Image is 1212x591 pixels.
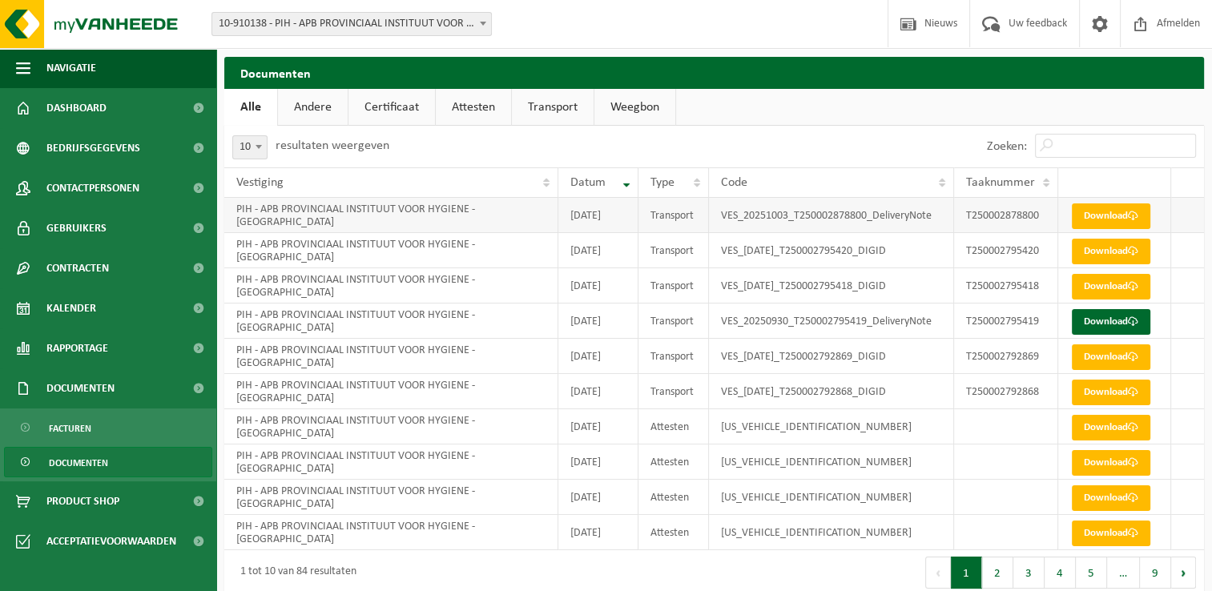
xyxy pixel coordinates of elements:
[233,136,267,159] span: 10
[558,268,638,304] td: [DATE]
[224,304,558,339] td: PIH - APB PROVINCIAAL INSTITUUT VOOR HYGIENE - [GEOGRAPHIC_DATA]
[558,233,638,268] td: [DATE]
[1171,557,1196,589] button: Next
[4,412,212,443] a: Facturen
[954,304,1058,339] td: T250002795419
[224,57,1204,88] h2: Documenten
[709,480,954,515] td: [US_VEHICLE_IDENTIFICATION_NUMBER]
[954,198,1058,233] td: T250002878800
[236,176,284,189] span: Vestiging
[638,304,709,339] td: Transport
[954,374,1058,409] td: T250002792868
[211,12,492,36] span: 10-910138 - PIH - APB PROVINCIAAL INSTITUUT VOOR HYGIENE - ANTWERPEN
[46,168,139,208] span: Contactpersonen
[224,374,558,409] td: PIH - APB PROVINCIAAL INSTITUUT VOOR HYGIENE - [GEOGRAPHIC_DATA]
[46,328,108,368] span: Rapportage
[224,409,558,444] td: PIH - APB PROVINCIAAL INSTITUUT VOOR HYGIENE - [GEOGRAPHIC_DATA]
[46,288,96,328] span: Kalender
[46,208,107,248] span: Gebruikers
[570,176,606,189] span: Datum
[1072,450,1150,476] a: Download
[1072,521,1150,546] a: Download
[46,368,115,408] span: Documenten
[954,268,1058,304] td: T250002795418
[709,233,954,268] td: VES_[DATE]_T250002795420_DIGID
[1140,557,1171,589] button: 9
[224,515,558,550] td: PIH - APB PROVINCIAAL INSTITUUT VOOR HYGIENE - [GEOGRAPHIC_DATA]
[638,198,709,233] td: Transport
[954,339,1058,374] td: T250002792869
[987,140,1027,153] label: Zoeken:
[982,557,1013,589] button: 2
[232,135,268,159] span: 10
[1013,557,1045,589] button: 3
[638,480,709,515] td: Attesten
[558,480,638,515] td: [DATE]
[638,444,709,480] td: Attesten
[224,339,558,374] td: PIH - APB PROVINCIAAL INSTITUUT VOOR HYGIENE - [GEOGRAPHIC_DATA]
[224,268,558,304] td: PIH - APB PROVINCIAAL INSTITUUT VOOR HYGIENE - [GEOGRAPHIC_DATA]
[638,409,709,444] td: Attesten
[709,304,954,339] td: VES_20250930_T250002795419_DeliveryNote
[558,444,638,480] td: [DATE]
[224,233,558,268] td: PIH - APB PROVINCIAAL INSTITUUT VOOR HYGIENE - [GEOGRAPHIC_DATA]
[558,198,638,233] td: [DATE]
[951,557,982,589] button: 1
[276,139,389,152] label: resultaten weergeven
[46,521,176,561] span: Acceptatievoorwaarden
[1072,380,1150,405] a: Download
[638,515,709,550] td: Attesten
[46,248,109,288] span: Contracten
[46,128,140,168] span: Bedrijfsgegevens
[966,176,1035,189] span: Taaknummer
[638,233,709,268] td: Transport
[709,374,954,409] td: VES_[DATE]_T250002792868_DIGID
[558,409,638,444] td: [DATE]
[49,448,108,478] span: Documenten
[436,89,511,126] a: Attesten
[1072,485,1150,511] a: Download
[224,444,558,480] td: PIH - APB PROVINCIAAL INSTITUUT VOOR HYGIENE - [GEOGRAPHIC_DATA]
[1072,344,1150,370] a: Download
[709,409,954,444] td: [US_VEHICLE_IDENTIFICATION_NUMBER]
[46,48,96,88] span: Navigatie
[1072,203,1150,229] a: Download
[721,176,747,189] span: Code
[4,447,212,477] a: Documenten
[650,176,674,189] span: Type
[46,481,119,521] span: Product Shop
[49,413,91,444] span: Facturen
[558,339,638,374] td: [DATE]
[1107,557,1140,589] span: …
[709,268,954,304] td: VES_[DATE]_T250002795418_DIGID
[1072,239,1150,264] a: Download
[512,89,594,126] a: Transport
[925,557,951,589] button: Previous
[348,89,435,126] a: Certificaat
[558,304,638,339] td: [DATE]
[232,558,356,587] div: 1 tot 10 van 84 resultaten
[709,515,954,550] td: [US_VEHICLE_IDENTIFICATION_NUMBER]
[638,339,709,374] td: Transport
[709,444,954,480] td: [US_VEHICLE_IDENTIFICATION_NUMBER]
[638,268,709,304] td: Transport
[594,89,675,126] a: Weegbon
[1076,557,1107,589] button: 5
[558,515,638,550] td: [DATE]
[224,198,558,233] td: PIH - APB PROVINCIAAL INSTITUUT VOOR HYGIENE - [GEOGRAPHIC_DATA]
[1072,415,1150,440] a: Download
[224,480,558,515] td: PIH - APB PROVINCIAAL INSTITUUT VOOR HYGIENE - [GEOGRAPHIC_DATA]
[709,339,954,374] td: VES_[DATE]_T250002792869_DIGID
[709,198,954,233] td: VES_20251003_T250002878800_DeliveryNote
[558,374,638,409] td: [DATE]
[224,89,277,126] a: Alle
[1072,274,1150,300] a: Download
[278,89,348,126] a: Andere
[1045,557,1076,589] button: 4
[1072,309,1150,335] a: Download
[46,88,107,128] span: Dashboard
[212,13,491,35] span: 10-910138 - PIH - APB PROVINCIAAL INSTITUUT VOOR HYGIENE - ANTWERPEN
[638,374,709,409] td: Transport
[954,233,1058,268] td: T250002795420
